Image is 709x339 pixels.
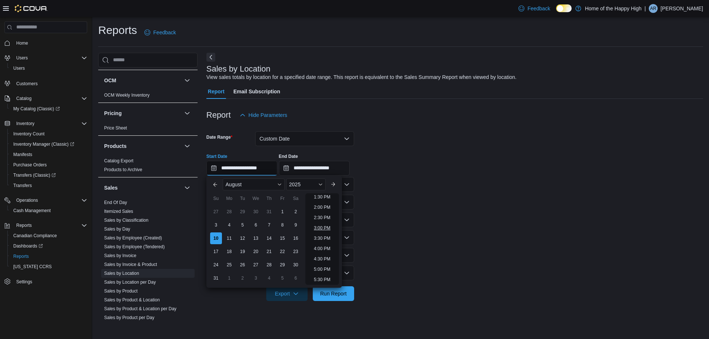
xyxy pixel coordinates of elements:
[279,161,350,176] input: Press the down key to open a popover containing a calendar.
[237,259,249,271] div: day-26
[206,53,215,62] button: Next
[277,246,288,257] div: day-22
[233,84,280,99] span: Email Subscription
[1,38,90,48] button: Home
[10,181,35,190] a: Transfers
[250,259,262,271] div: day-27
[263,219,275,231] div: day-7
[13,94,87,103] span: Catalog
[16,279,32,285] span: Settings
[104,270,139,276] span: Sales by Location
[290,193,302,204] div: Sa
[311,193,333,201] li: 1:30 PM
[644,4,646,13] p: |
[104,306,177,312] span: Sales by Product & Location per Day
[10,150,35,159] a: Manifests
[250,272,262,284] div: day-3
[271,286,303,301] span: Export
[10,150,87,159] span: Manifests
[585,4,641,13] p: Home of the Happy High
[290,272,302,284] div: day-6
[250,193,262,204] div: We
[210,232,222,244] div: day-10
[210,246,222,257] div: day-17
[208,84,225,99] span: Report
[209,205,302,285] div: August, 2025
[1,195,90,205] button: Operations
[13,196,41,205] button: Operations
[10,181,87,190] span: Transfers
[13,233,57,239] span: Canadian Compliance
[10,140,77,149] a: Inventory Manager (Classic)
[16,55,28,61] span: Users
[237,108,290,122] button: Hide Parameters
[237,193,249,204] div: Tu
[13,65,25,71] span: Users
[1,276,90,287] button: Settings
[13,106,60,112] span: My Catalog (Classic)
[13,79,87,88] span: Customers
[311,213,333,222] li: 2:30 PM
[13,94,34,103] button: Catalog
[1,118,90,129] button: Inventory
[290,232,302,244] div: day-16
[7,180,90,191] button: Transfers
[10,104,87,113] span: My Catalog (Classic)
[10,206,87,215] span: Cash Management
[210,219,222,231] div: day-3
[7,205,90,216] button: Cash Management
[104,93,150,98] a: OCM Weekly Inventory
[153,29,176,36] span: Feedback
[311,275,333,284] li: 5:30 PM
[98,91,198,103] div: OCM
[13,79,41,88] a: Customers
[10,231,60,240] a: Canadian Compliance
[104,262,157,267] a: Sales by Invoice & Product
[16,222,32,228] span: Reports
[277,272,288,284] div: day-5
[311,265,333,274] li: 5:00 PM
[104,218,148,223] a: Sales by Classification
[10,252,87,261] span: Reports
[223,232,235,244] div: day-11
[250,206,262,218] div: day-30
[263,272,275,284] div: day-4
[104,77,181,84] button: OCM
[104,167,142,173] span: Products to Archive
[13,253,29,259] span: Reports
[279,153,298,159] label: End Date
[13,277,87,286] span: Settings
[223,193,235,204] div: Mo
[206,134,233,140] label: Date Range
[13,38,87,48] span: Home
[104,200,127,205] a: End Of Day
[250,232,262,244] div: day-13
[289,181,301,187] span: 2025
[104,110,181,117] button: Pricing
[311,255,333,263] li: 4:30 PM
[104,253,136,258] a: Sales by Invoice
[1,53,90,63] button: Users
[250,219,262,231] div: day-6
[223,259,235,271] div: day-25
[4,35,87,306] nav: Complex example
[237,232,249,244] div: day-12
[277,206,288,218] div: day-1
[141,25,179,40] a: Feedback
[104,226,130,232] a: Sales by Day
[7,241,90,251] a: Dashboards
[13,208,51,214] span: Cash Management
[10,104,63,113] a: My Catalog (Classic)
[263,246,275,257] div: day-21
[206,161,277,176] input: Press the down key to enter a popover containing a calendar. Press the escape key to close the po...
[16,40,28,46] span: Home
[10,262,87,271] span: Washington CCRS
[13,243,43,249] span: Dashboards
[10,129,87,138] span: Inventory Count
[210,272,222,284] div: day-31
[13,183,32,188] span: Transfers
[10,140,87,149] span: Inventory Manager (Classic)
[183,109,192,118] button: Pricing
[16,121,34,127] span: Inventory
[104,288,138,294] a: Sales by Product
